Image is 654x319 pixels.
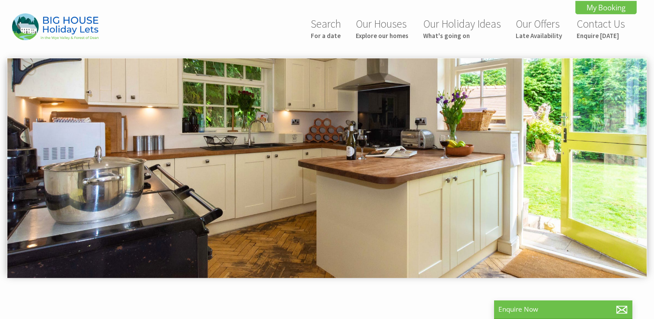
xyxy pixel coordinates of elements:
[12,13,99,40] img: Big House Holiday Lets
[577,17,625,40] a: Contact UsEnquire [DATE]
[356,17,408,40] a: Our HousesExplore our homes
[311,32,341,40] small: For a date
[311,17,341,40] a: SearchFor a date
[423,17,501,40] a: Our Holiday IdeasWhat's going on
[575,1,637,14] a: My Booking
[423,32,501,40] small: What's going on
[498,305,628,314] p: Enquire Now
[356,32,408,40] small: Explore our homes
[516,32,562,40] small: Late Availability
[577,32,625,40] small: Enquire [DATE]
[516,17,562,40] a: Our OffersLate Availability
